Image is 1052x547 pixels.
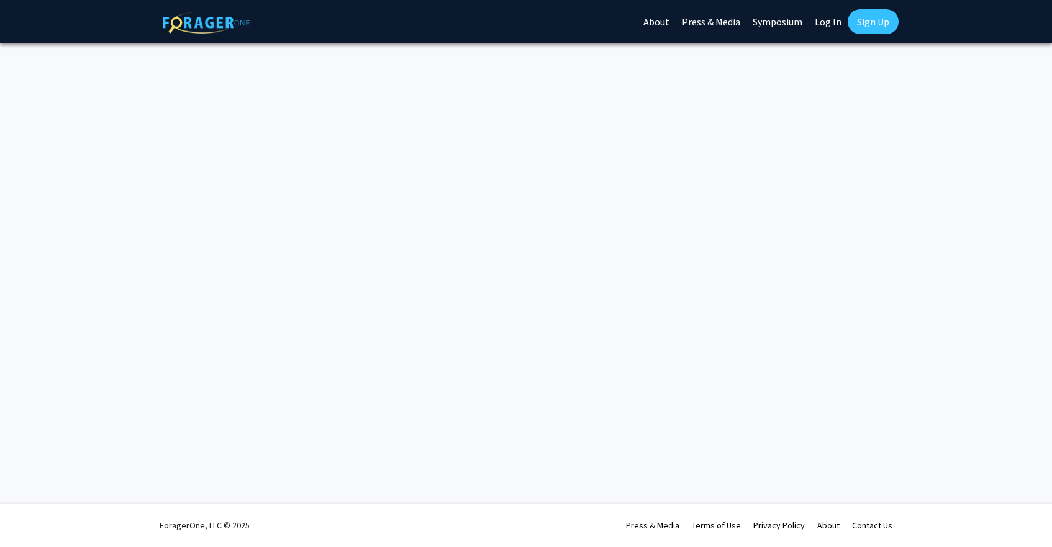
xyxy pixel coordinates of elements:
img: ForagerOne Logo [163,12,250,34]
div: ForagerOne, LLC © 2025 [160,504,250,547]
a: Terms of Use [692,520,741,531]
a: Privacy Policy [753,520,805,531]
a: Contact Us [852,520,892,531]
a: Press & Media [626,520,679,531]
a: Sign Up [848,9,899,34]
a: About [817,520,840,531]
